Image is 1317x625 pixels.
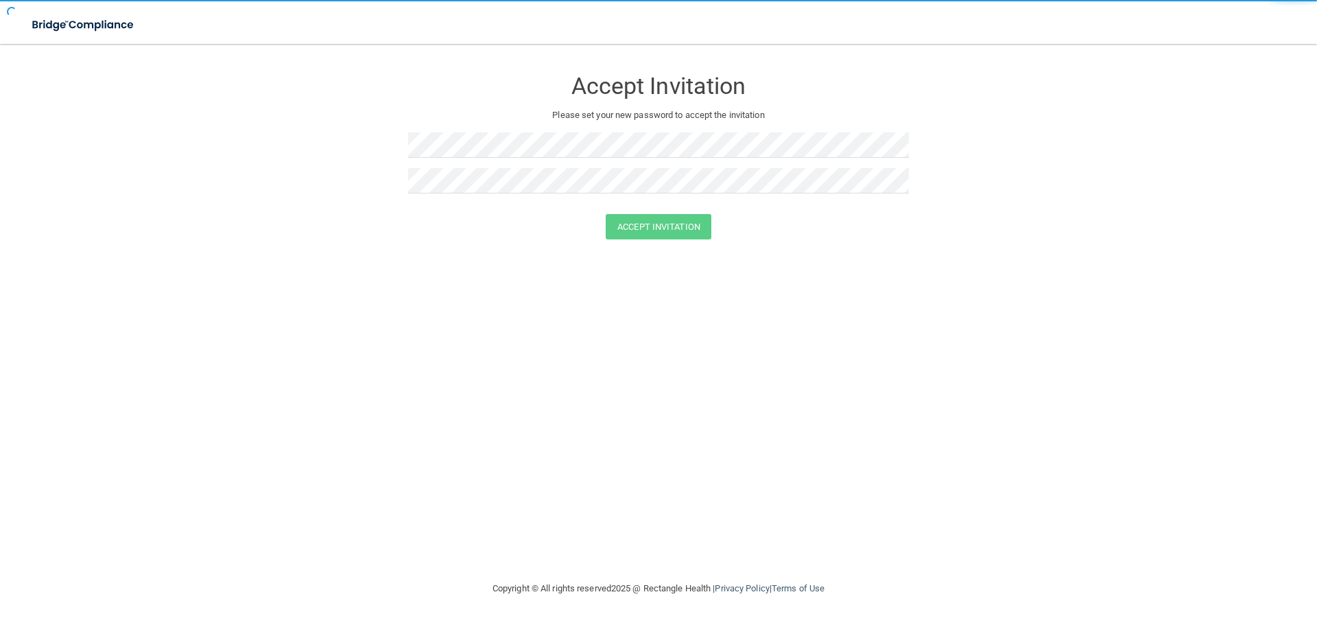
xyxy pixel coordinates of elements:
a: Privacy Policy [715,583,769,593]
p: Please set your new password to accept the invitation [418,107,899,123]
a: Terms of Use [772,583,824,593]
div: Copyright © All rights reserved 2025 @ Rectangle Health | | [408,567,909,611]
h3: Accept Invitation [408,73,909,99]
img: bridge_compliance_login_screen.278c3ca4.svg [21,11,147,39]
button: Accept Invitation [606,214,711,239]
